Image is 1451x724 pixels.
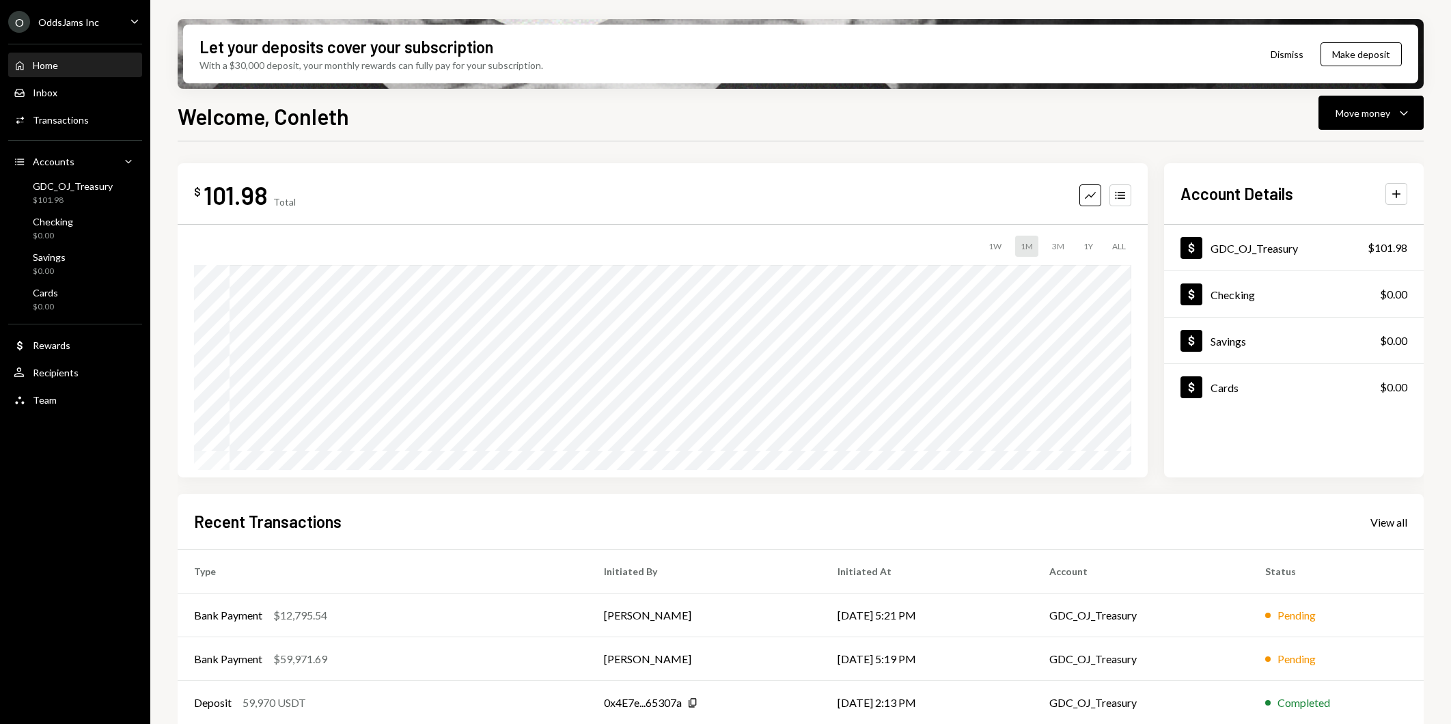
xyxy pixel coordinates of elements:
div: Let your deposits cover your subscription [199,36,493,58]
a: Checking$0.00 [1164,271,1424,317]
h1: Welcome, Conleth [178,102,349,130]
div: Pending [1277,651,1316,667]
a: Transactions [8,107,142,132]
div: Checking [1211,288,1255,301]
div: $0.00 [1380,286,1407,303]
div: Bank Payment [194,607,262,624]
td: [DATE] 5:21 PM [821,594,1033,637]
h2: Recent Transactions [194,510,342,533]
th: Type [178,550,588,594]
div: $101.98 [33,195,113,206]
div: Inbox [33,87,57,98]
a: Rewards [8,333,142,357]
div: O [8,11,30,33]
a: Recipients [8,360,142,385]
div: Completed [1277,695,1330,711]
div: $0.00 [1380,333,1407,349]
a: Savings$0.00 [8,247,142,280]
th: Initiated At [821,550,1033,594]
a: Inbox [8,80,142,105]
th: Status [1249,550,1424,594]
div: 101.98 [204,180,268,210]
div: $101.98 [1368,240,1407,256]
div: Home [33,59,58,71]
div: Transactions [33,114,89,126]
div: Recipients [33,367,79,378]
a: Accounts [8,149,142,173]
a: View all [1370,514,1407,529]
div: 1Y [1078,236,1098,257]
a: GDC_OJ_Treasury$101.98 [8,176,142,209]
td: GDC_OJ_Treasury [1033,637,1248,681]
div: Cards [33,287,58,298]
div: Move money [1336,106,1390,120]
button: Make deposit [1321,42,1402,66]
div: Deposit [194,695,232,711]
div: $0.00 [33,301,58,313]
div: 3M [1047,236,1070,257]
button: Move money [1318,96,1424,130]
td: [PERSON_NAME] [588,637,821,681]
div: With a $30,000 deposit, your monthly rewards can fully pay for your subscription. [199,58,543,72]
td: GDC_OJ_Treasury [1033,594,1248,637]
div: Pending [1277,607,1316,624]
button: Dismiss [1254,38,1321,70]
div: ALL [1107,236,1131,257]
a: Savings$0.00 [1164,318,1424,363]
div: $12,795.54 [273,607,327,624]
div: Team [33,394,57,406]
a: Team [8,387,142,412]
div: Checking [33,216,73,227]
div: $0.00 [1380,379,1407,395]
div: Bank Payment [194,651,262,667]
div: 1W [983,236,1007,257]
div: Accounts [33,156,74,167]
h2: Account Details [1180,182,1293,205]
th: Account [1033,550,1248,594]
a: Home [8,53,142,77]
div: $0.00 [33,230,73,242]
div: Cards [1211,381,1239,394]
div: $0.00 [33,266,66,277]
a: GDC_OJ_Treasury$101.98 [1164,225,1424,270]
div: Rewards [33,339,70,351]
div: 1M [1015,236,1038,257]
div: 0x4E7e...65307a [604,695,682,711]
div: GDC_OJ_Treasury [1211,242,1298,255]
div: $ [194,185,201,199]
div: $59,971.69 [273,651,327,667]
a: Checking$0.00 [8,212,142,245]
div: Savings [33,251,66,263]
a: Cards$0.00 [1164,364,1424,410]
div: 59,970 USDT [243,695,306,711]
td: [DATE] 5:19 PM [821,637,1033,681]
div: View all [1370,516,1407,529]
a: Cards$0.00 [8,283,142,316]
th: Initiated By [588,550,821,594]
td: [PERSON_NAME] [588,594,821,637]
div: GDC_OJ_Treasury [33,180,113,192]
div: Savings [1211,335,1246,348]
div: OddsJams Inc [38,16,99,28]
div: Total [273,196,296,208]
